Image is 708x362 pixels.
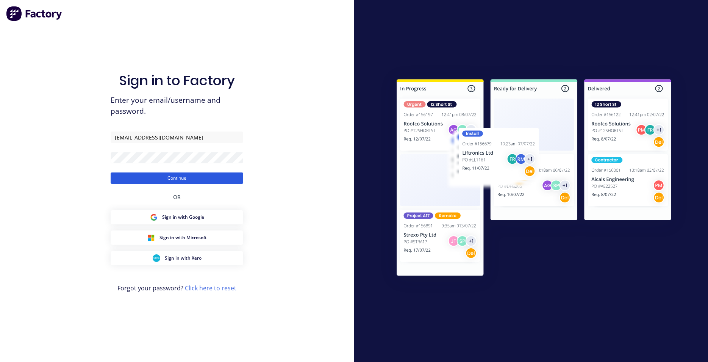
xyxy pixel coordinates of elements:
button: Google Sign inSign in with Google [111,210,243,224]
img: Factory [6,6,63,21]
img: Google Sign in [150,213,158,221]
div: OR [173,184,181,210]
button: Continue [111,172,243,184]
span: Sign in with Microsoft [159,234,207,241]
h1: Sign in to Factory [119,72,235,89]
span: Sign in with Google [162,214,204,221]
button: Xero Sign inSign in with Xero [111,251,243,265]
a: Click here to reset [185,284,236,292]
input: Email/Username [111,132,243,143]
span: Forgot your password? [117,284,236,293]
span: Sign in with Xero [165,255,202,262]
img: Xero Sign in [153,254,160,262]
img: Microsoft Sign in [147,234,155,241]
button: Microsoft Sign inSign in with Microsoft [111,230,243,245]
img: Sign in [380,64,688,294]
span: Enter your email/username and password. [111,95,243,117]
